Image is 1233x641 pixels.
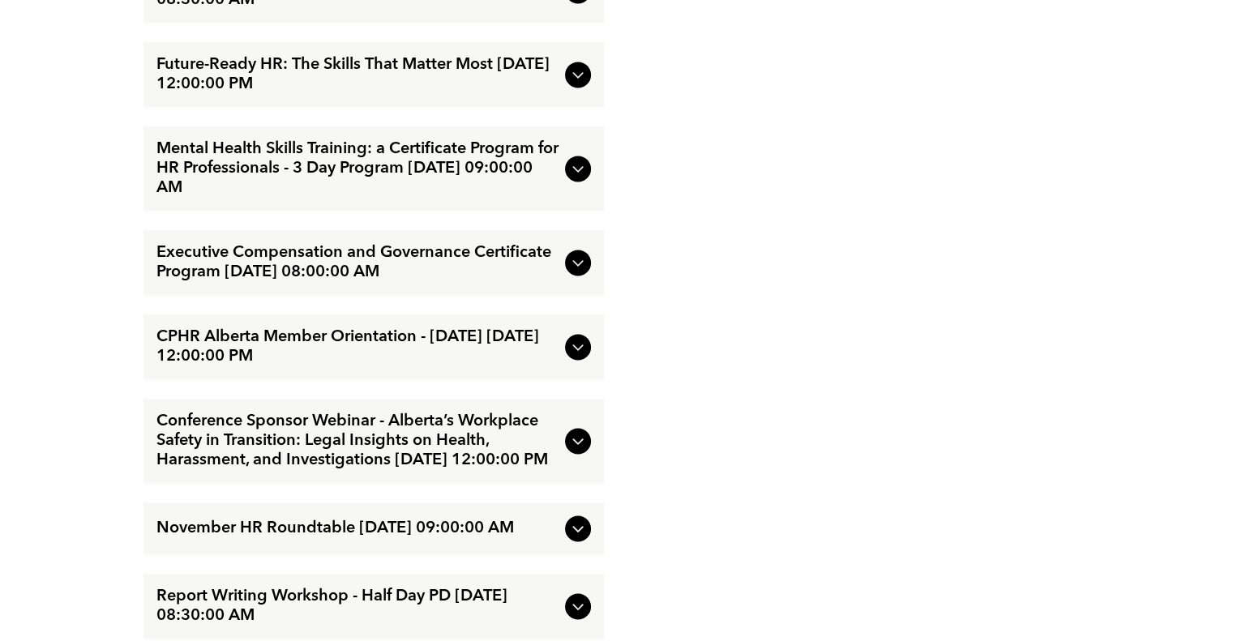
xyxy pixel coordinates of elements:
[156,519,559,538] span: November HR Roundtable [DATE] 09:00:00 AM
[156,587,559,626] span: Report Writing Workshop - Half Day PD [DATE] 08:30:00 AM
[156,243,559,282] span: Executive Compensation and Governance Certificate Program [DATE] 08:00:00 AM
[156,327,559,366] span: CPHR Alberta Member Orientation - [DATE] [DATE] 12:00:00 PM
[156,139,559,198] span: Mental Health Skills Training: a Certificate Program for HR Professionals - 3 Day Program [DATE] ...
[156,412,559,470] span: Conference Sponsor Webinar - Alberta’s Workplace Safety in Transition: Legal Insights on Health, ...
[156,55,559,94] span: Future-Ready HR: The Skills That Matter Most [DATE] 12:00:00 PM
